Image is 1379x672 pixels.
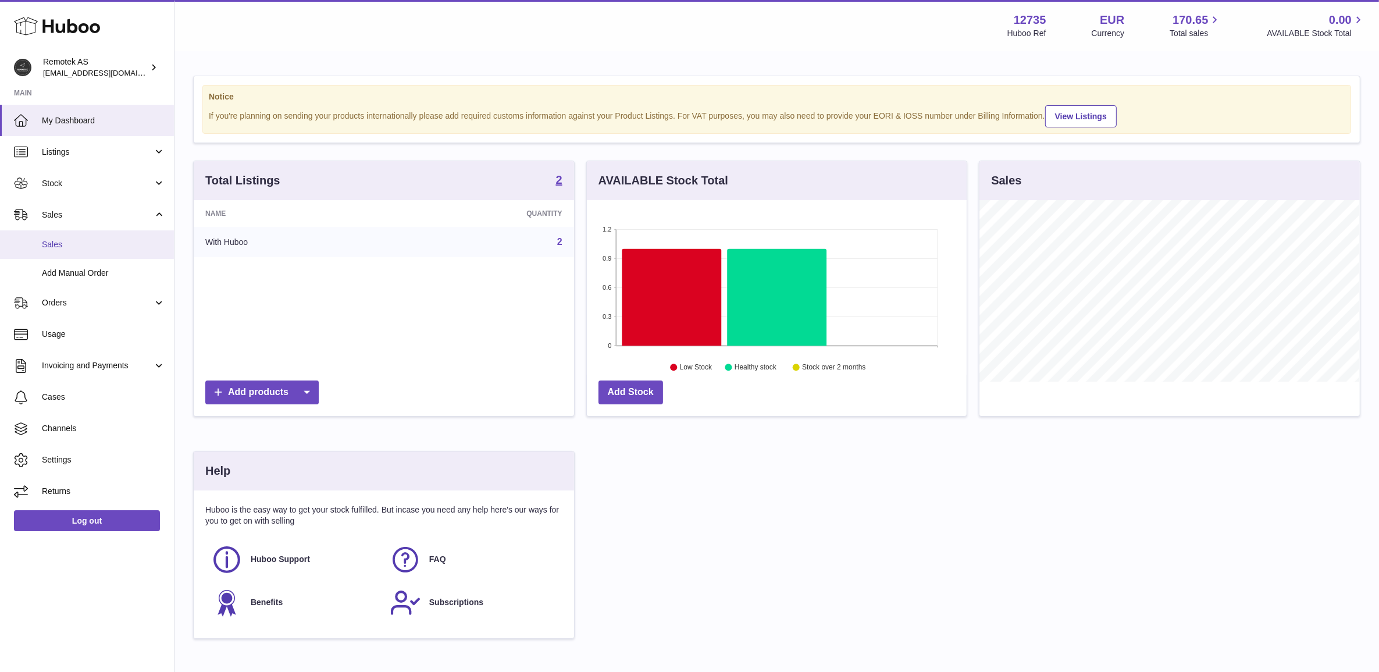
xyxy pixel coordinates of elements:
[42,178,153,189] span: Stock
[194,200,394,227] th: Name
[557,237,562,247] a: 2
[680,364,712,372] text: Low Stock
[390,544,557,575] a: FAQ
[251,554,310,565] span: Huboo Support
[211,587,378,618] a: Benefits
[42,392,165,403] span: Cases
[1007,28,1046,39] div: Huboo Ref
[42,486,165,497] span: Returns
[603,284,611,291] text: 0.6
[429,597,483,608] span: Subscriptions
[598,381,663,404] a: Add Stock
[42,297,153,308] span: Orders
[43,68,171,77] span: [EMAIL_ADDRESS][DOMAIN_NAME]
[205,173,280,189] h3: Total Listings
[394,200,574,227] th: Quantity
[1014,12,1046,28] strong: 12735
[1170,12,1221,39] a: 170.65 Total sales
[42,239,165,250] span: Sales
[1092,28,1125,39] div: Currency
[42,209,153,221] span: Sales
[1267,28,1365,39] span: AVAILABLE Stock Total
[205,381,319,404] a: Add products
[735,364,777,372] text: Healthy stock
[603,226,611,233] text: 1.2
[556,174,562,188] a: 2
[1173,12,1208,28] span: 170.65
[390,587,557,618] a: Subscriptions
[1045,105,1117,127] a: View Listings
[556,174,562,186] strong: 2
[802,364,865,372] text: Stock over 2 months
[1329,12,1352,28] span: 0.00
[43,56,148,79] div: Remotek AS
[42,454,165,465] span: Settings
[14,510,160,531] a: Log out
[991,173,1021,189] h3: Sales
[205,463,230,479] h3: Help
[209,104,1345,127] div: If you're planning on sending your products internationally please add required customs informati...
[211,544,378,575] a: Huboo Support
[429,554,446,565] span: FAQ
[251,597,283,608] span: Benefits
[603,255,611,262] text: 0.9
[194,227,394,257] td: With Huboo
[1267,12,1365,39] a: 0.00 AVAILABLE Stock Total
[608,342,611,349] text: 0
[14,59,31,76] img: internalAdmin-12735@internal.huboo.com
[603,313,611,320] text: 0.3
[209,91,1345,102] strong: Notice
[42,423,165,434] span: Channels
[42,147,153,158] span: Listings
[1170,28,1221,39] span: Total sales
[1100,12,1124,28] strong: EUR
[42,360,153,371] span: Invoicing and Payments
[42,115,165,126] span: My Dashboard
[42,329,165,340] span: Usage
[205,504,562,527] p: Huboo is the easy way to get your stock fulfilled. But incase you need any help here's our ways f...
[598,173,728,189] h3: AVAILABLE Stock Total
[42,268,165,279] span: Add Manual Order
